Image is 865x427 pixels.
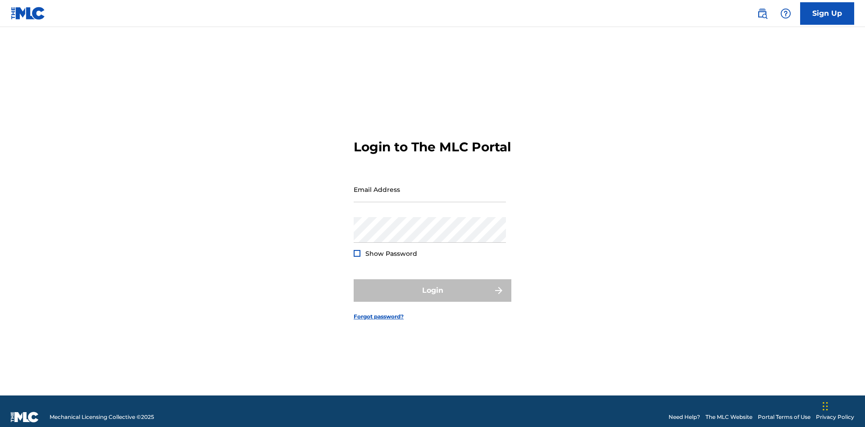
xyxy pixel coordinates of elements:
[11,412,39,422] img: logo
[777,5,795,23] div: Help
[354,139,511,155] h3: Login to The MLC Portal
[816,413,854,421] a: Privacy Policy
[753,5,771,23] a: Public Search
[758,413,810,421] a: Portal Terms of Use
[800,2,854,25] a: Sign Up
[820,384,865,427] iframe: Chat Widget
[365,250,417,258] span: Show Password
[50,413,154,421] span: Mechanical Licensing Collective © 2025
[706,413,752,421] a: The MLC Website
[780,8,791,19] img: help
[669,413,700,421] a: Need Help?
[757,8,768,19] img: search
[11,7,46,20] img: MLC Logo
[823,393,828,420] div: Drag
[354,313,404,321] a: Forgot password?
